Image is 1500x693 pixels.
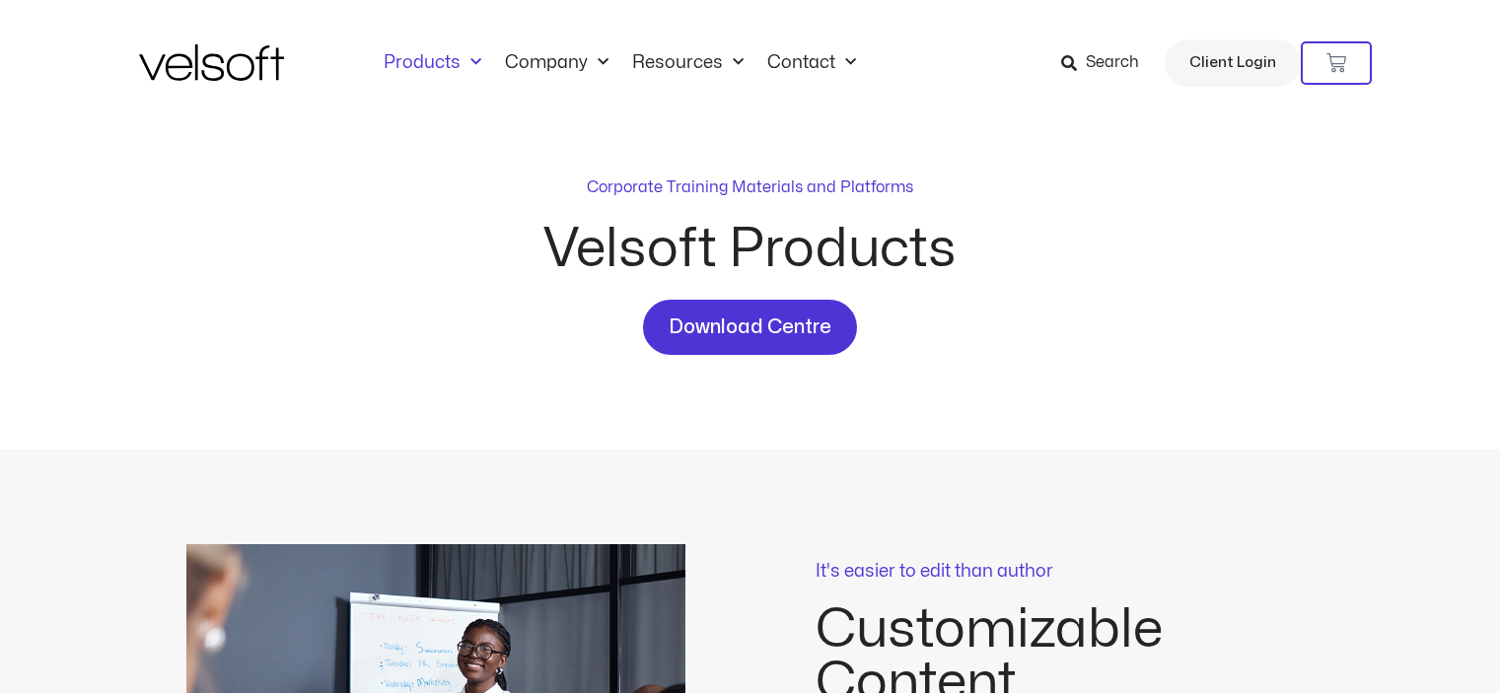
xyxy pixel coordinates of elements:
[1165,39,1301,87] a: Client Login
[372,52,868,74] nav: Menu
[1061,46,1153,80] a: Search
[587,175,913,199] p: Corporate Training Materials and Platforms
[816,563,1315,581] p: It's easier to edit than author
[493,52,620,74] a: CompanyMenu Toggle
[620,52,755,74] a: ResourcesMenu Toggle
[1086,50,1139,76] span: Search
[139,44,284,81] img: Velsoft Training Materials
[1189,50,1276,76] span: Client Login
[755,52,868,74] a: ContactMenu Toggle
[395,223,1106,276] h2: Velsoft Products
[643,300,857,355] a: Download Centre
[669,312,831,343] span: Download Centre
[372,52,493,74] a: ProductsMenu Toggle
